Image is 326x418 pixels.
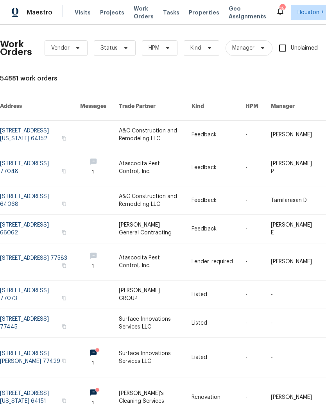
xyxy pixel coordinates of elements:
[239,186,265,215] td: -
[185,338,239,377] td: Listed
[113,149,186,186] td: Atascocita Pest Control, Inc.
[100,9,124,16] span: Projects
[265,215,319,243] td: [PERSON_NAME] E
[27,9,52,16] span: Maestro
[185,243,239,280] td: Lender_required
[185,309,239,338] td: Listed
[265,149,319,186] td: [PERSON_NAME] P
[185,121,239,149] td: Feedback
[51,44,70,52] span: Vendor
[265,186,319,215] td: Tamilarasan D
[239,377,265,417] td: -
[113,309,186,338] td: Surface Innovations Services LLC
[113,377,186,417] td: [PERSON_NAME]'s Cleaning Services
[239,149,265,186] td: -
[239,280,265,309] td: -
[265,377,319,417] td: [PERSON_NAME]
[113,243,186,280] td: Atascocita Pest Control, Inc.
[291,44,318,52] span: Unclaimed
[113,121,186,149] td: A&C Construction and Remodeling LLC
[265,338,319,377] td: -
[61,200,68,207] button: Copy Address
[190,44,201,52] span: Kind
[113,92,186,121] th: Trade Partner
[113,215,186,243] td: [PERSON_NAME] General Contracting
[265,243,319,280] td: [PERSON_NAME]
[265,92,319,121] th: Manager
[61,323,68,330] button: Copy Address
[239,309,265,338] td: -
[61,397,68,404] button: Copy Address
[163,10,179,15] span: Tasks
[189,9,219,16] span: Properties
[61,295,68,302] button: Copy Address
[149,44,159,52] span: HPM
[61,135,68,142] button: Copy Address
[239,243,265,280] td: -
[265,121,319,149] td: [PERSON_NAME]
[134,5,154,20] span: Work Orders
[61,168,68,175] button: Copy Address
[185,186,239,215] td: Feedback
[185,149,239,186] td: Feedback
[229,5,266,20] span: Geo Assignments
[113,280,186,309] td: [PERSON_NAME] GROUP
[185,377,239,417] td: Renovation
[265,309,319,338] td: -
[279,5,285,13] div: 15
[265,280,319,309] td: -
[185,280,239,309] td: Listed
[113,186,186,215] td: A&C Construction and Remodeling LLC
[239,215,265,243] td: -
[75,9,91,16] span: Visits
[239,92,265,121] th: HPM
[113,338,186,377] td: Surface Innovations Services LLC
[74,92,113,121] th: Messages
[61,357,68,364] button: Copy Address
[239,121,265,149] td: -
[61,229,68,236] button: Copy Address
[61,262,68,269] button: Copy Address
[239,338,265,377] td: -
[232,44,254,52] span: Manager
[185,92,239,121] th: Kind
[185,215,239,243] td: Feedback
[100,44,118,52] span: Status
